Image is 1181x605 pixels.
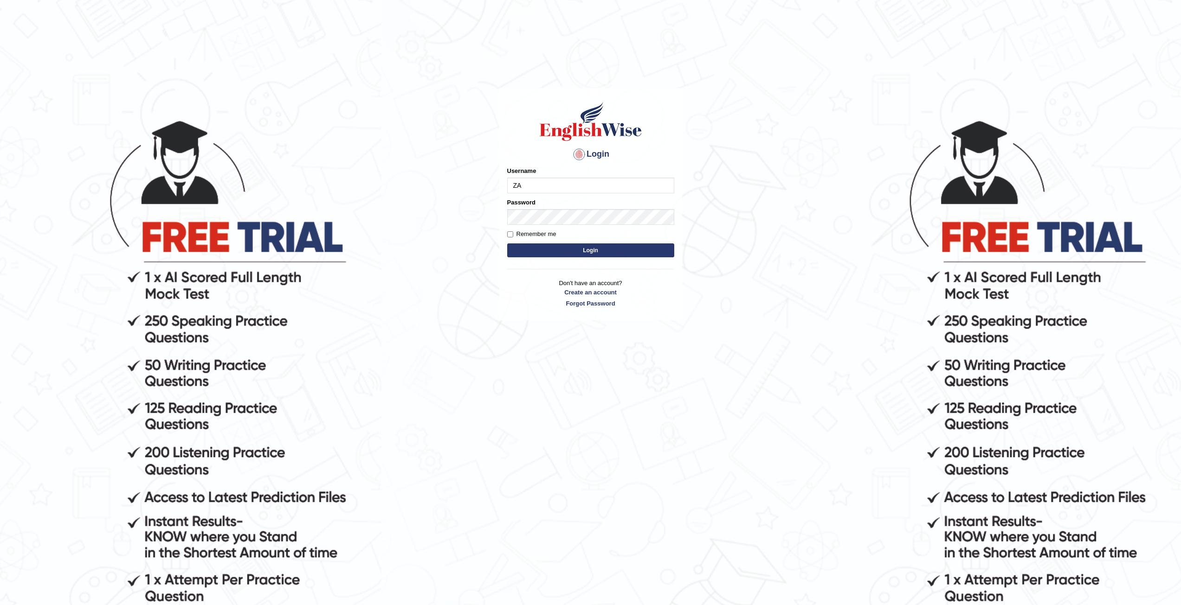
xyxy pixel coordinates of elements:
input: Remember me [507,231,513,237]
label: Remember me [507,229,556,239]
h4: Login [507,147,674,162]
a: Create an account [507,288,674,297]
p: Don't have an account? [507,279,674,307]
a: Forgot Password [507,299,674,308]
button: Login [507,243,674,257]
label: Username [507,166,536,175]
img: Logo of English Wise sign in for intelligent practice with AI [538,101,644,142]
label: Password [507,198,536,207]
